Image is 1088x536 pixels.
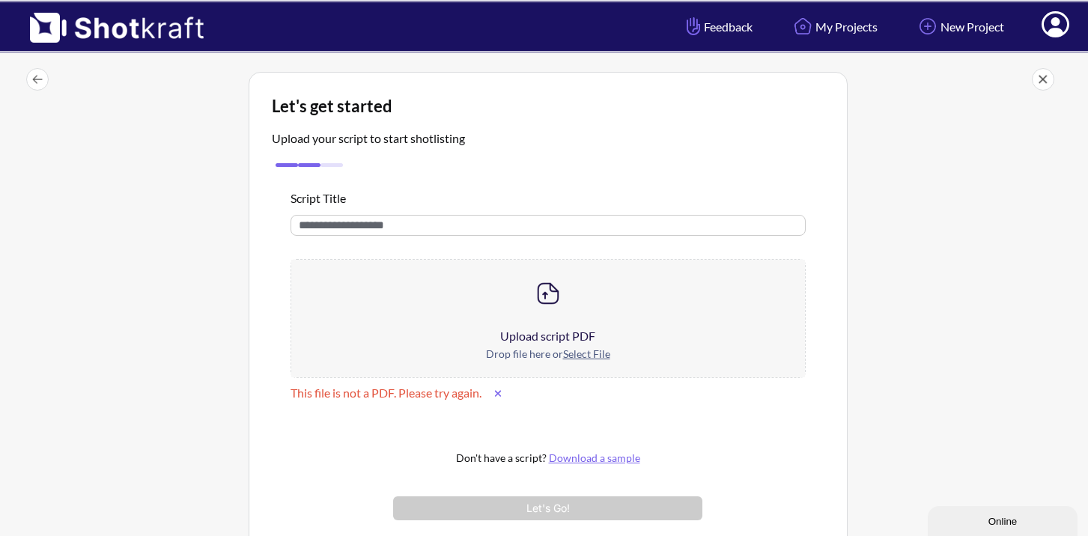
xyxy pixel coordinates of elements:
img: Add Icon [915,13,940,39]
div: Script Title [291,189,806,207]
button: Let's Go! [393,496,702,520]
img: Hand Icon [683,13,704,39]
u: Select File [563,347,610,360]
a: New Project [904,7,1015,46]
span: Feedback [683,18,753,35]
img: Close Icon [1032,68,1054,91]
p: Don't have a script? [294,449,802,466]
div: Let's get started [272,95,824,118]
iframe: chat widget [928,503,1081,536]
a: Download a sample [549,451,640,464]
div: Upload script PDF [291,327,805,345]
div: Drop file here or [291,345,805,377]
p: Upload your script to start shotlisting [272,130,465,147]
p: This file is not a PDF. Please try again. [291,382,515,406]
img: Upload Icon [533,278,563,308]
a: My Projects [779,7,889,46]
img: LeftArrow Icon [26,68,49,91]
img: Home Icon [790,13,815,39]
